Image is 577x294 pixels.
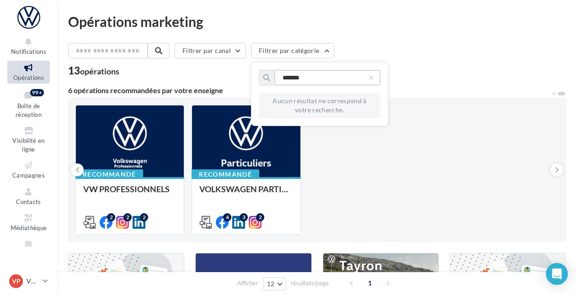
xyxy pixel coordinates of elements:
a: Boîte de réception99+ [7,87,50,121]
div: 2 [140,213,148,221]
div: VW PROFESSIONNELS [83,184,176,203]
span: Campagnes [12,172,45,179]
div: 6 opérations recommandées par votre enseigne [68,87,551,94]
div: opérations [80,67,119,75]
div: Recommandé [75,169,143,179]
p: VW [GEOGRAPHIC_DATA] 13 [27,277,39,286]
div: 2 [107,213,115,221]
div: 2 [123,213,132,221]
div: Open Intercom Messenger [546,263,568,285]
div: 99+ [30,89,44,96]
div: 2 [256,213,264,221]
span: Notifications [11,48,46,55]
span: Afficher [237,279,258,288]
div: Recommandé [192,169,259,179]
span: Opérations [13,74,44,81]
div: 4 [223,213,231,221]
a: VP VW [GEOGRAPHIC_DATA] 13 [7,273,50,290]
span: Visibilité en ligne [12,137,44,153]
button: 12 [263,278,286,290]
span: 1 [363,276,377,290]
a: Calendrier [7,237,50,260]
button: Notifications [7,35,50,57]
a: Contacts [7,185,50,207]
span: Boîte de réception [16,102,42,118]
div: Opérations marketing [68,15,566,28]
span: Contacts [16,198,41,205]
div: 13 [68,66,119,76]
span: VP [12,277,21,286]
span: 12 [267,280,275,288]
button: Filtrer par canal [175,43,246,58]
a: Opérations [7,61,50,83]
a: Visibilité en ligne [7,124,50,155]
button: Filtrer par catégorie [251,43,334,58]
span: Médiathèque [11,224,47,231]
div: VOLKSWAGEN PARTICULIER [199,184,293,203]
a: Médiathèque [7,211,50,233]
span: résultats/page [291,279,329,288]
a: Campagnes [7,158,50,181]
div: 3 [240,213,248,221]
